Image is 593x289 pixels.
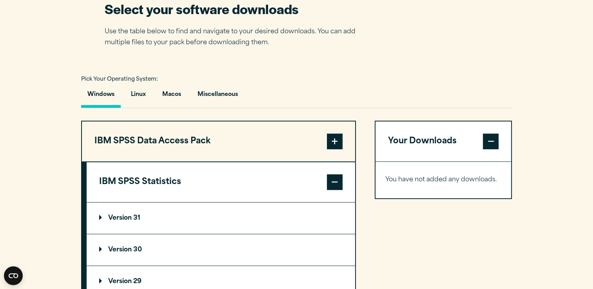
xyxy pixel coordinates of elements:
p: You have not added any downloads. [385,174,502,186]
button: IBM SPSS Data Access Pack [82,121,355,161]
button: Macos [156,85,187,108]
summary: Version 31 [87,202,355,234]
summary: Version 30 [87,234,355,266]
div: Your Downloads [375,161,511,198]
button: IBM SPSS Statistics [87,162,355,202]
span: Pick Your Operating System: [81,77,158,82]
button: Linux [125,85,152,108]
button: Miscellaneous [191,85,244,108]
button: Windows [81,85,121,108]
button: Your Downloads [375,121,511,161]
button: Open CMP widget [4,266,23,285]
p: Version 30 [99,247,142,253]
p: Version 31 [99,215,140,221]
p: Use the table below to find and navigate to your desired downloads. You can add multiple files to... [105,26,367,49]
p: Version 29 [99,278,141,285]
